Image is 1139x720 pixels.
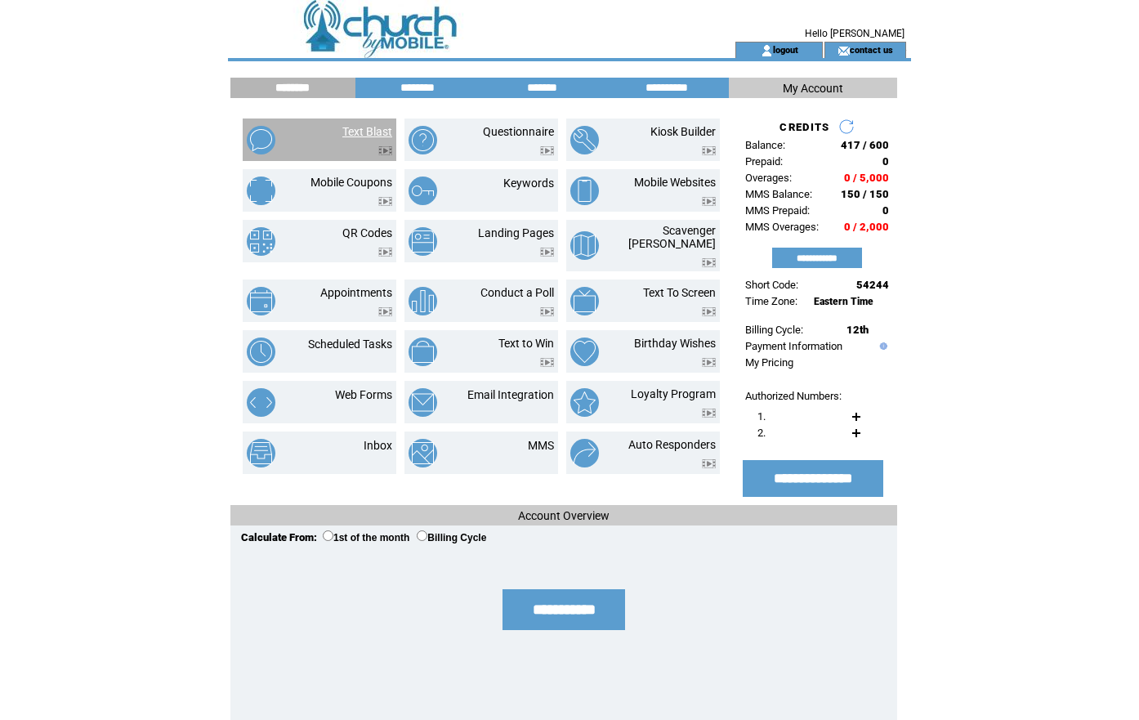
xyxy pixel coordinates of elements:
span: 0 [882,204,889,217]
img: qr-codes.png [247,227,275,256]
a: Mobile Coupons [310,176,392,189]
span: Calculate From: [241,531,317,543]
img: mobile-websites.png [570,177,599,205]
a: Scheduled Tasks [308,338,392,351]
img: video.png [540,146,554,155]
img: loyalty-program.png [570,388,599,417]
img: kiosk-builder.png [570,126,599,154]
img: video.png [702,197,716,206]
img: video.png [702,307,716,316]
span: Prepaid: [745,155,783,168]
span: Eastern Time [814,296,873,307]
img: text-to-win.png [409,338,437,366]
a: Text to Win [498,337,554,350]
img: video.png [378,307,392,316]
img: mms.png [409,439,437,467]
a: Loyalty Program [631,387,716,400]
img: video.png [702,258,716,267]
span: 0 / 2,000 [844,221,889,233]
label: Billing Cycle [417,532,486,543]
span: 0 [882,155,889,168]
span: 54244 [856,279,889,291]
img: video.png [540,307,554,316]
img: video.png [378,146,392,155]
span: 0 / 5,000 [844,172,889,184]
img: text-to-screen.png [570,287,599,315]
a: Scavenger [PERSON_NAME] [628,224,716,250]
a: Keywords [503,177,554,190]
img: contact_us_icon.gif [837,44,850,57]
a: Text To Screen [643,286,716,299]
img: scheduled-tasks.png [247,338,275,366]
a: Web Forms [335,388,392,401]
a: Email Integration [467,388,554,401]
span: MMS Balance: [745,188,812,200]
img: conduct-a-poll.png [409,287,437,315]
a: My Pricing [745,356,793,369]
span: Balance: [745,139,785,151]
span: 1. [757,410,766,423]
img: web-forms.png [247,388,275,417]
span: Account Overview [518,509,610,522]
a: Birthday Wishes [634,337,716,350]
img: auto-responders.png [570,439,599,467]
img: questionnaire.png [409,126,437,154]
span: 12th [846,324,869,336]
span: MMS Overages: [745,221,819,233]
img: appointments.png [247,287,275,315]
img: video.png [702,146,716,155]
img: video.png [702,459,716,468]
a: logout [773,44,798,55]
img: mobile-coupons.png [247,177,275,205]
a: Auto Responders [628,438,716,451]
img: email-integration.png [409,388,437,417]
img: inbox.png [247,439,275,467]
a: Landing Pages [478,226,554,239]
a: Questionnaire [483,125,554,138]
input: 1st of the month [323,530,333,541]
img: video.png [540,248,554,257]
a: Payment Information [745,340,842,352]
span: 2. [757,427,766,439]
a: Conduct a Poll [480,286,554,299]
img: scavenger-hunt.png [570,231,599,260]
span: MMS Prepaid: [745,204,810,217]
img: video.png [378,197,392,206]
span: CREDITS [779,121,829,133]
span: My Account [783,82,843,95]
img: account_icon.gif [761,44,773,57]
span: Hello [PERSON_NAME] [805,28,904,39]
img: text-blast.png [247,126,275,154]
img: video.png [702,358,716,367]
img: help.gif [876,342,887,350]
span: 150 / 150 [841,188,889,200]
img: video.png [378,248,392,257]
a: Kiosk Builder [650,125,716,138]
img: keywords.png [409,177,437,205]
a: QR Codes [342,226,392,239]
img: video.png [702,409,716,418]
span: 417 / 600 [841,139,889,151]
a: Inbox [364,439,392,452]
label: 1st of the month [323,532,409,543]
a: Mobile Websites [634,176,716,189]
img: video.png [540,358,554,367]
input: Billing Cycle [417,530,427,541]
span: Short Code: [745,279,798,291]
img: birthday-wishes.png [570,338,599,366]
a: contact us [850,44,893,55]
a: Appointments [320,286,392,299]
a: Text Blast [342,125,392,138]
span: Time Zone: [745,295,797,307]
img: landing-pages.png [409,227,437,256]
span: Billing Cycle: [745,324,803,336]
span: Authorized Numbers: [745,390,842,402]
a: MMS [528,439,554,452]
span: Overages: [745,172,792,184]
